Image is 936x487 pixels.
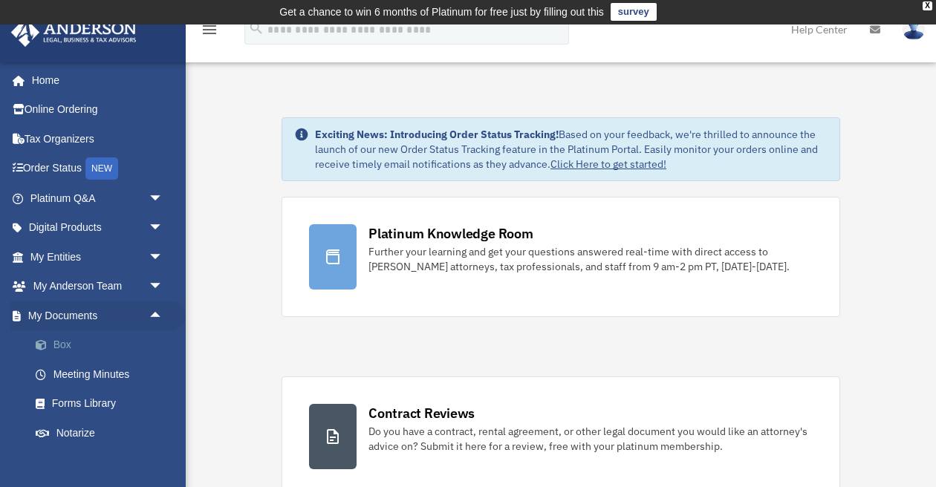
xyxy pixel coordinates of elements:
[10,95,186,125] a: Online Ordering
[10,154,186,184] a: Order StatusNEW
[611,3,657,21] a: survey
[10,242,186,272] a: My Entitiesarrow_drop_down
[315,127,828,171] div: Based on your feedback, we're thrilled to announce the launch of our new Order Status Tracking fe...
[21,418,186,448] a: Notarize
[149,183,178,214] span: arrow_drop_down
[10,301,186,330] a: My Documentsarrow_drop_up
[10,183,186,213] a: Platinum Q&Aarrow_drop_down
[149,272,178,302] span: arrow_drop_down
[279,3,604,21] div: Get a chance to win 6 months of Platinum for free just by filling out this
[149,213,178,244] span: arrow_drop_down
[10,124,186,154] a: Tax Organizers
[368,404,475,422] div: Contract Reviews
[282,197,840,317] a: Platinum Knowledge Room Further your learning and get your questions answered real-time with dire...
[10,65,178,95] a: Home
[201,26,218,39] a: menu
[201,21,218,39] i: menu
[903,19,925,40] img: User Pic
[21,359,186,389] a: Meeting Minutes
[10,213,186,243] a: Digital Productsarrow_drop_down
[923,1,932,10] div: close
[315,128,559,141] strong: Exciting News: Introducing Order Status Tracking!
[368,244,813,274] div: Further your learning and get your questions answered real-time with direct access to [PERSON_NAM...
[10,272,186,301] a: My Anderson Teamarrow_drop_down
[149,301,178,331] span: arrow_drop_up
[550,157,666,171] a: Click Here to get started!
[21,389,186,419] a: Forms Library
[149,242,178,272] span: arrow_drop_down
[248,20,264,36] i: search
[368,224,533,243] div: Platinum Knowledge Room
[7,18,141,47] img: Anderson Advisors Platinum Portal
[85,157,118,180] div: NEW
[21,330,186,360] a: Box
[368,424,813,454] div: Do you have a contract, rental agreement, or other legal document you would like an attorney's ad...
